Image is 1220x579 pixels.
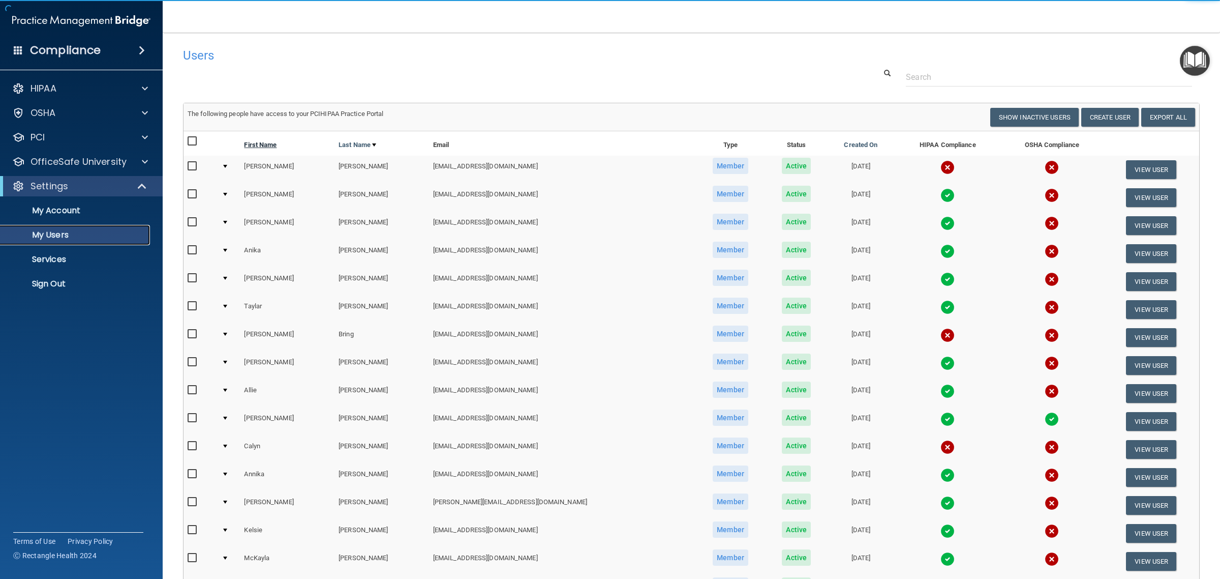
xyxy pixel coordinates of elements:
img: cross.ca9f0e7f.svg [1045,384,1059,398]
span: Member [713,270,748,286]
td: [PERSON_NAME] [334,519,429,547]
span: Active [782,298,811,314]
p: HIPAA [30,82,56,95]
span: Member [713,158,748,174]
button: View User [1126,328,1176,347]
td: [PERSON_NAME] [240,352,334,380]
span: Active [782,382,811,398]
td: Allie [240,380,334,408]
td: [DATE] [827,324,895,352]
td: [PERSON_NAME] [240,156,334,184]
td: [EMAIL_ADDRESS][DOMAIN_NAME] [429,324,695,352]
td: [EMAIL_ADDRESS][DOMAIN_NAME] [429,184,695,212]
span: Active [782,270,811,286]
button: View User [1126,244,1176,263]
a: Settings [12,180,147,192]
img: cross.ca9f0e7f.svg [1045,328,1059,342]
td: [PERSON_NAME] [240,184,334,212]
a: Last Name [339,139,376,151]
a: Created On [844,139,877,151]
span: Member [713,298,748,314]
td: McKayla [240,547,334,575]
span: Member [713,494,748,510]
td: Calyn [240,436,334,464]
span: Member [713,382,748,398]
td: [PERSON_NAME] [334,464,429,491]
span: Active [782,242,811,258]
th: OSHA Compliance [1000,131,1103,156]
button: View User [1126,440,1176,459]
th: Email [429,131,695,156]
td: [PERSON_NAME] [240,491,334,519]
td: [PERSON_NAME] [334,296,429,324]
span: Member [713,186,748,202]
img: cross.ca9f0e7f.svg [1045,300,1059,314]
span: Member [713,410,748,426]
td: [EMAIL_ADDRESS][DOMAIN_NAME] [429,436,695,464]
img: PMB logo [12,11,150,31]
td: [EMAIL_ADDRESS][DOMAIN_NAME] [429,380,695,408]
img: tick.e7d51cea.svg [940,496,955,510]
a: Privacy Policy [68,536,113,546]
td: [EMAIL_ADDRESS][DOMAIN_NAME] [429,547,695,575]
p: My Users [7,230,145,240]
p: PCI [30,131,45,143]
td: [EMAIL_ADDRESS][DOMAIN_NAME] [429,268,695,296]
a: Export All [1141,108,1195,127]
td: [EMAIL_ADDRESS][DOMAIN_NAME] [429,408,695,436]
button: Show Inactive Users [990,108,1079,127]
img: cross.ca9f0e7f.svg [1045,356,1059,370]
span: Member [713,242,748,258]
span: Active [782,522,811,538]
td: [DATE] [827,491,895,519]
th: Type [695,131,766,156]
a: Terms of Use [13,536,55,546]
td: [DATE] [827,352,895,380]
td: [DATE] [827,296,895,324]
img: cross.ca9f0e7f.svg [1045,216,1059,230]
img: cross.ca9f0e7f.svg [940,440,955,454]
td: [DATE] [827,464,895,491]
img: tick.e7d51cea.svg [940,552,955,566]
td: [DATE] [827,519,895,547]
td: [PERSON_NAME] [334,156,429,184]
td: [EMAIL_ADDRESS][DOMAIN_NAME] [429,352,695,380]
p: Services [7,254,145,265]
button: View User [1126,188,1176,207]
button: View User [1126,496,1176,515]
th: HIPAA Compliance [895,131,1001,156]
img: cross.ca9f0e7f.svg [1045,552,1059,566]
img: cross.ca9f0e7f.svg [1045,496,1059,510]
td: [PERSON_NAME] [240,268,334,296]
span: The following people have access to your PCIHIPAA Practice Portal [188,110,384,118]
img: cross.ca9f0e7f.svg [1045,468,1059,482]
td: [EMAIL_ADDRESS][DOMAIN_NAME] [429,212,695,240]
img: cross.ca9f0e7f.svg [1045,188,1059,202]
td: [PERSON_NAME] [334,268,429,296]
p: Settings [30,180,68,192]
td: [PERSON_NAME] [334,380,429,408]
h4: Compliance [30,43,101,57]
a: PCI [12,131,148,143]
span: Active [782,438,811,454]
td: [DATE] [827,436,895,464]
button: View User [1126,216,1176,235]
button: View User [1126,356,1176,375]
img: tick.e7d51cea.svg [940,524,955,538]
td: Kelsie [240,519,334,547]
img: tick.e7d51cea.svg [940,244,955,258]
td: [EMAIL_ADDRESS][DOMAIN_NAME] [429,296,695,324]
img: cross.ca9f0e7f.svg [1045,160,1059,175]
td: [EMAIL_ADDRESS][DOMAIN_NAME] [429,156,695,184]
td: [PERSON_NAME] [334,184,429,212]
td: [PERSON_NAME] [334,408,429,436]
td: [DATE] [827,156,895,184]
button: View User [1126,524,1176,543]
span: Active [782,186,811,202]
td: Bring [334,324,429,352]
img: cross.ca9f0e7f.svg [940,160,955,175]
img: cross.ca9f0e7f.svg [1045,272,1059,286]
td: [PERSON_NAME] [334,491,429,519]
img: cross.ca9f0e7f.svg [940,328,955,342]
p: OSHA [30,107,56,119]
